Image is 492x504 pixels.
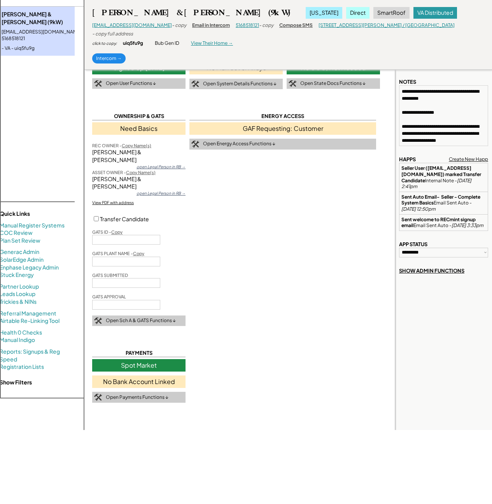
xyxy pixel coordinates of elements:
[452,222,483,228] em: [DATE] 3:33pm
[279,22,313,29] div: Compose SMS
[92,143,151,148] div: REC OWNER -
[2,29,97,42] div: [EMAIL_ADDRESS][DOMAIN_NAME] - 5168518121
[319,22,455,28] a: [STREET_ADDRESS][PERSON_NAME] / [GEOGRAPHIC_DATA]
[111,229,123,234] u: Copy
[126,170,156,175] u: Copy Name(s)
[106,317,176,324] div: Open Sch A & GATS Functions ↓
[399,241,427,248] div: APP STATUS
[137,164,186,169] div: open Legal Person in RB →
[94,80,102,87] img: tool-icon.png
[92,41,117,46] div: click to copy:
[401,217,476,229] strong: Sent welcome to RECmint signup email
[92,169,156,175] div: ASSET OWNER -
[92,122,186,135] div: Need Basics
[94,317,102,324] img: tool-icon.png
[92,349,186,357] div: PAYMENTS
[401,178,472,190] em: [DATE] 2:41pm
[92,375,186,388] div: No Bank Account Linked
[191,40,233,47] div: View Their Home →
[92,175,186,190] div: [PERSON_NAME] & [PERSON_NAME]
[203,81,277,87] div: Open System Details Functions ↓
[306,7,342,19] div: [US_STATE]
[106,394,168,401] div: Open Payments Functions ↓
[399,78,416,85] div: NOTES
[123,40,143,47] div: uiq5fu9g
[289,80,296,87] img: tool-icon.png
[401,194,486,212] div: Email Sent Auto -
[92,200,134,205] div: View PDF with address
[401,217,486,229] div: Email Sent Auto -
[189,113,376,120] div: ENERGY ACCESS
[155,40,179,47] div: Bub Gen ID
[399,156,416,163] div: HAPPS
[401,194,481,206] strong: Sent Auto Email- Seller - Complete System Basics
[191,141,199,148] img: tool-icon.png
[133,251,144,256] u: Copy
[399,267,464,274] div: SHOW ADMIN FUNCTIONS
[172,22,186,29] div: - copy
[92,8,290,18] div: [PERSON_NAME] & [PERSON_NAME] (9kW)
[92,22,172,28] a: [EMAIL_ADDRESS][DOMAIN_NAME]
[449,156,488,163] div: Create New Happ
[2,11,97,26] div: [PERSON_NAME] & [PERSON_NAME] (9kW)
[2,45,97,52] div: - VA - uiq5fu9g
[191,81,199,88] img: tool-icon.png
[92,53,126,64] div: Intercom →
[192,22,230,29] div: Email in Intercom
[92,148,186,164] div: [PERSON_NAME] & [PERSON_NAME]
[300,80,366,87] div: Open State Docs Functions ↓
[413,7,457,19] div: VA Distributed
[401,165,482,183] strong: Seller User ([EMAIL_ADDRESS][DOMAIN_NAME]) marked Transfer Candidate
[122,143,151,148] u: Copy Name(s)
[346,7,369,19] div: Direct
[100,215,149,222] label: Transfer Candidate
[92,113,186,120] div: OWNERSHIP & GATS
[401,206,436,212] em: [DATE] 12:50pm
[92,294,126,300] div: GATS APPROVAL
[236,22,259,28] a: 5168518121
[92,272,128,278] div: GATS SUBMITTED
[92,250,144,256] div: GATS PLANT NAME -
[94,394,102,401] img: tool-icon.png
[92,229,123,235] div: GATS ID -
[92,359,186,372] div: Spot Market
[106,80,156,87] div: Open User Functions ↓
[401,165,486,189] div: Internal Note -
[92,31,133,37] div: - copy full address
[137,190,186,196] div: open Legal Person in RB →
[203,141,275,147] div: Open Energy Access Functions ↓
[189,122,376,135] div: GAF Requesting: Customer
[259,22,273,29] div: - copy
[373,7,410,19] div: SmartRoof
